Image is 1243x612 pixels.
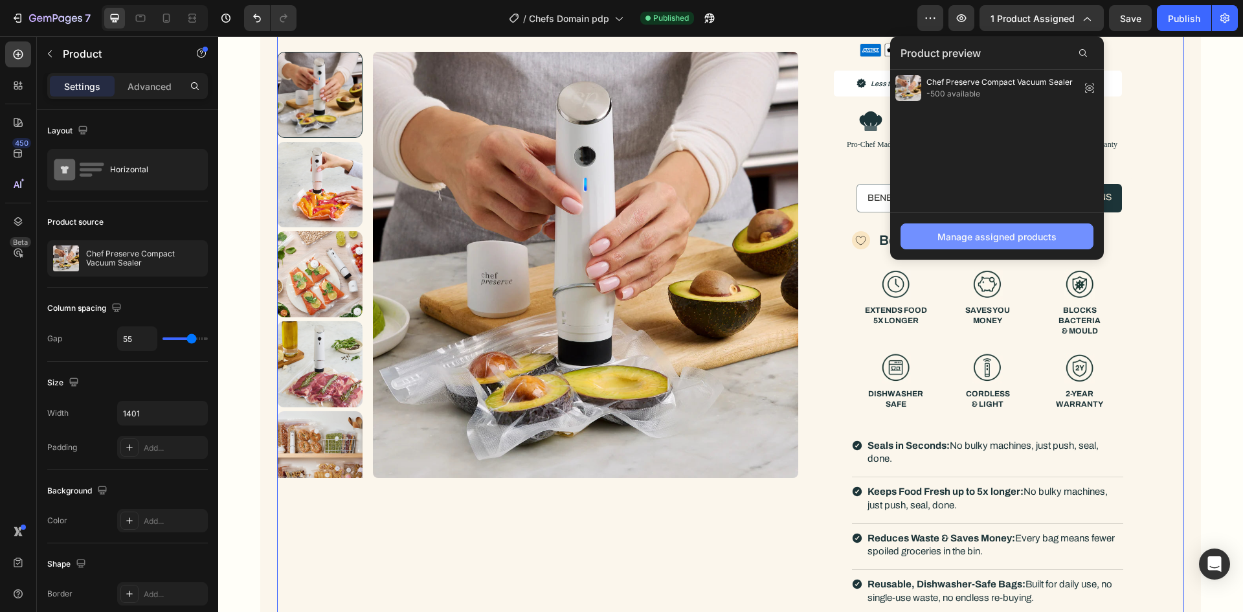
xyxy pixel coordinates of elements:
[649,155,693,168] p: Benefits
[649,543,807,553] strong: Reusable, Dishwasher-Safe Bags:
[719,155,772,168] p: in-the-box
[47,482,110,500] div: Background
[754,233,785,264] img: gempages_578862770544444135-55a8e073-a088-4e7f-b3f8-4b58132b861c.webp
[47,122,91,140] div: Layout
[47,515,67,527] div: Color
[47,588,73,600] div: Border
[635,269,720,290] p: EXTENDS FOOD 5X LONGER
[629,104,677,113] p: Pro-Chef Made
[144,516,205,527] div: Add...
[653,43,880,52] p: of customers claim our Money Back Guarantee.
[844,43,880,51] a: Learn More
[727,269,812,290] p: SAVES YOU MONEY
[47,442,77,453] div: Padding
[901,45,981,61] span: Product preview
[110,155,189,185] div: Horizontal
[118,327,157,350] input: Auto
[641,73,664,96] img: gempages_578862770544444135-2199e1ca-4e19-4302-8815-93fd86205220.svg
[244,5,297,31] div: Undo/Redo
[926,88,1073,100] span: -500 available
[980,5,1104,31] button: 1 product assigned
[63,46,173,62] p: Product
[937,230,1057,244] div: Manage assigned products
[901,223,1093,249] button: Manage assigned products
[991,12,1075,25] span: 1 product assigned
[529,12,609,25] span: Chefs Domain pdp
[128,80,172,93] p: Advanced
[47,556,89,573] div: Shape
[1157,5,1211,31] button: Publish
[649,450,805,460] strong: Keeps Food Fresh up to 5x longer:
[64,80,100,93] p: Settings
[47,333,62,345] div: Gap
[86,249,202,267] p: Chef Preserve Compact Vacuum Sealer
[649,449,904,475] p: No bulky machines, just push, seal, done.
[10,237,31,247] div: Beta
[798,155,893,168] p: shipping & returns
[635,353,720,374] p: DISHWASHER SAFE
[53,245,79,271] img: product feature img
[5,5,96,31] button: 7
[47,300,124,317] div: Column spacing
[47,374,82,392] div: Size
[653,12,689,24] span: Published
[727,353,812,374] p: CORDLESS & LIGHT
[523,12,526,25] span: /
[634,543,644,553] img: gempages_578862770544444135-ac28af5e-afae-4ed8-8338-b85e788cf1b4.svg
[85,10,91,26] p: 7
[895,75,921,101] img: preview-img
[726,104,798,113] p: AusPost Free Shipping
[634,450,644,460] img: gempages_578862770544444135-ac28af5e-afae-4ed8-8338-b85e788cf1b4.svg
[819,353,904,374] p: 2-YEAR WARRANTY
[662,233,693,264] img: gempages_578862770544444135-3e76852d-ef2b-4dc4-b29d-e636e32cd780.png
[1168,12,1200,25] div: Publish
[218,36,1243,612] iframe: Design area
[926,76,1073,88] span: Chef Preserve Compact Vacuum Sealer
[634,404,644,414] img: gempages_578862770544444135-ac28af5e-afae-4ed8-8338-b85e788cf1b4.svg
[819,269,904,300] p: BLOCKS BACTERIA & MOULD
[662,317,693,347] img: gempages_578862770544444135-66b8da03-8481-4025-b811-2668bfad5349.webp
[661,194,779,214] p: Benefits you’ll love
[653,43,695,51] i: Less than 1%
[846,317,877,347] img: gempages_578862770544444135-252cc1d9-042f-4105-95cd-c59917c9ec2c.webp
[649,541,904,568] p: Built for daily use, no single-use waste, no endless re-buying.
[752,75,773,96] img: gempages_578862770544444135-618acf80-80c1-40af-949a-5f1d040c8c7e.svg
[754,317,785,347] img: gempages_578862770544444135-a1a8eb22-a557-4d36-b527-68c5138d0a09.webp
[118,402,207,425] input: Auto
[649,495,904,522] p: Every bag means fewer spoiled groceries in the bin.
[649,403,904,429] p: No bulky machines, just push, seal, done.
[47,407,69,419] div: Width
[863,76,884,96] img: gempages_578862770544444135-59227a3d-27f7-4e4f-bfea-8e6326a96cc3.svg
[1109,5,1152,31] button: Save
[649,497,797,507] strong: Reduces Waste & Saves Money:
[634,497,644,507] img: gempages_578862770544444135-ac28af5e-afae-4ed8-8338-b85e788cf1b4.svg
[12,138,31,148] div: 450
[144,589,205,600] div: Add...
[144,442,205,454] div: Add...
[1199,549,1230,580] div: Open Intercom Messenger
[846,233,877,264] img: gempages_578862770544444135-b528ef45-4a83-4610-bea2-08fbecb07a00.webp
[649,404,732,414] strong: Seals in Seconds:
[848,104,899,113] p: 2-Year Warranty
[1120,13,1141,24] span: Save
[47,216,104,228] div: Product source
